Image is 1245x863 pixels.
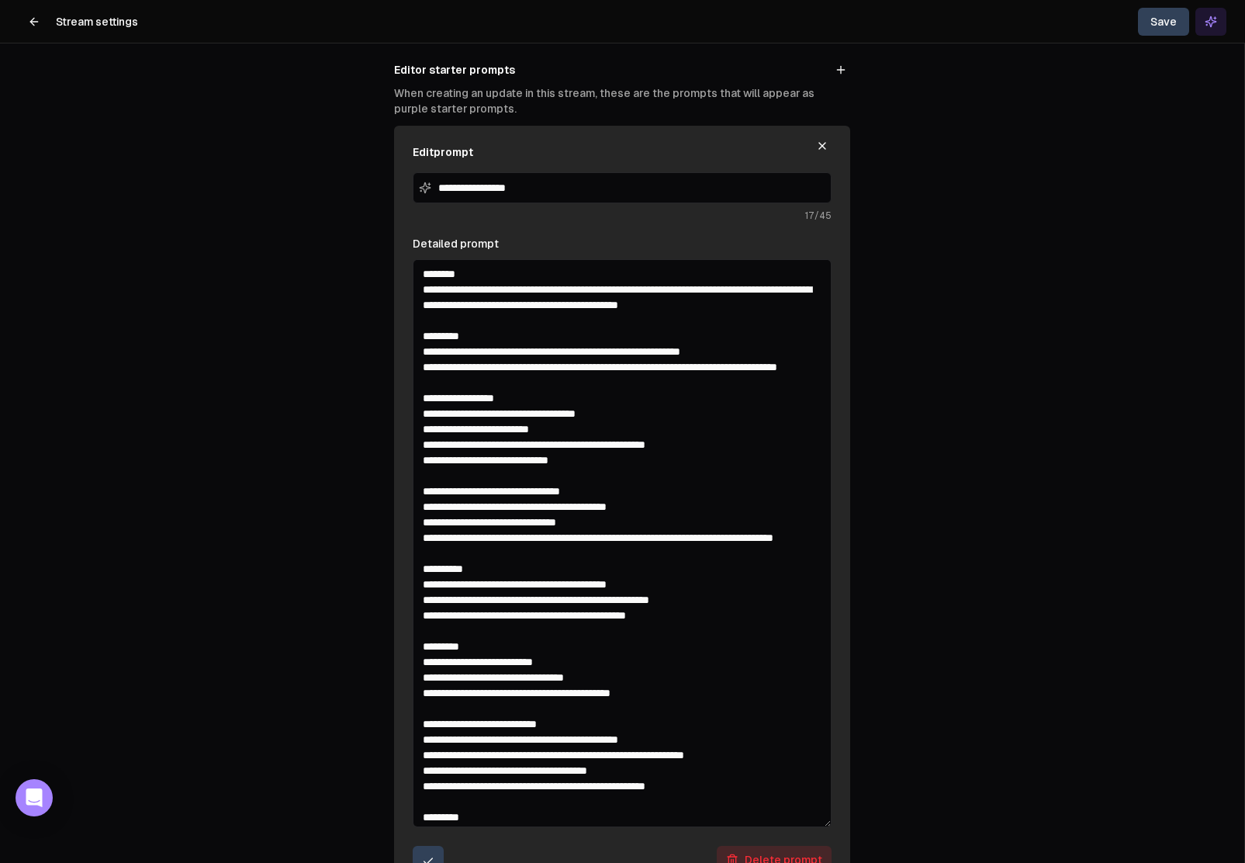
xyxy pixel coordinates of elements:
[1138,8,1189,36] button: Save
[413,144,473,160] h4: Edit prompt
[805,210,814,221] span: 17
[413,237,499,250] label: Detailed prompt
[56,14,138,29] h1: Stream settings
[16,779,53,816] div: Open Intercom Messenger
[413,210,832,222] p: /45
[394,85,850,116] p: When creating an update in this stream, these are the prompts that will appear as purple starter ...
[394,62,515,78] h3: Editor starter prompts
